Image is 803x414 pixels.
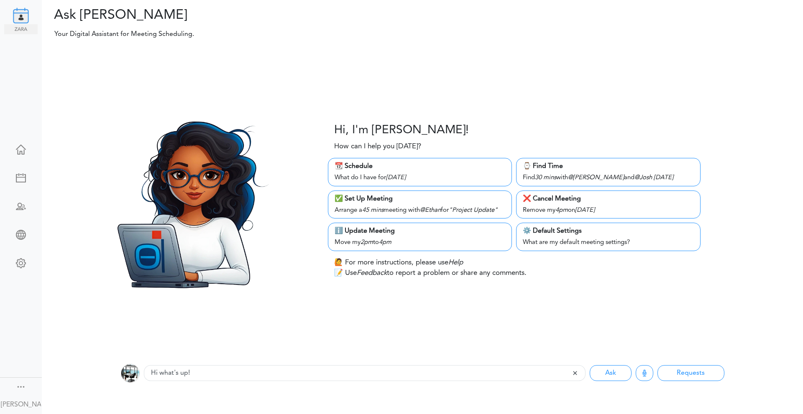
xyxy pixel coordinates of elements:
i: "Project Update" [449,207,498,213]
button: Ask [590,365,632,381]
i: 45 mins [362,207,384,213]
i: 4pm [379,239,391,246]
div: Change Settings [4,258,38,267]
div: ⚙️ Default Settings [523,226,693,236]
i: [DATE] [654,175,673,181]
p: How can I help you [DATE]? [334,141,421,152]
i: Help [448,259,463,266]
i: @Ethan [420,207,441,213]
p: 🙋 For more instructions, please use [334,257,463,268]
div: Show menu and text [16,382,26,390]
p: 📝 Use to report a problem or share any comments. [334,268,527,279]
div: ℹ️ Update Meeting [335,226,505,236]
i: [DATE] [386,175,406,181]
div: ⌚️ Find Time [523,161,693,171]
div: Move my to [335,236,505,248]
i: @Josh [634,175,652,181]
div: 📆 Schedule [335,161,505,171]
div: Remove my on [523,204,693,216]
div: Home [4,145,38,153]
div: Share Meeting Link [4,230,38,238]
img: Zara.png [91,103,287,299]
button: Requests [657,365,724,381]
i: 30 mins [535,175,556,181]
div: ❌ Cancel Meeting [523,194,693,204]
div: ✅ Set Up Meeting [335,194,505,204]
div: What are my default meeting settings? [523,236,693,248]
i: [DATE] [575,207,595,213]
div: New Meeting [4,173,38,181]
img: Basic Account for individuals - Powered by TEAMCAL AI [13,4,38,24]
img: zara.png [4,24,38,34]
div: Arrange a meeting with for [335,204,505,216]
a: Change Settings [4,254,38,274]
div: What do I have for [335,171,505,183]
i: @[PERSON_NAME] [568,175,624,181]
i: 2pm [361,239,373,246]
img: DGb41Lf+FdzjExl+8Loyfvl7eqo36wlr+H8BU5oV213VgjEAAAAASUVORK5CYII= [121,364,140,383]
div: Find with and [523,171,693,183]
i: 4pm [555,207,568,213]
div: [PERSON_NAME] [1,400,41,410]
h3: Hi, I'm [PERSON_NAME]! [334,124,469,138]
div: Schedule Team Meeting [4,201,38,210]
h2: Ask [PERSON_NAME] [48,8,416,23]
a: Change side menu [16,382,26,394]
i: Feedback [357,269,387,277]
a: [PERSON_NAME] [1,394,41,413]
p: Your Digital Assistant for Meeting Scheduling. [49,29,581,39]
